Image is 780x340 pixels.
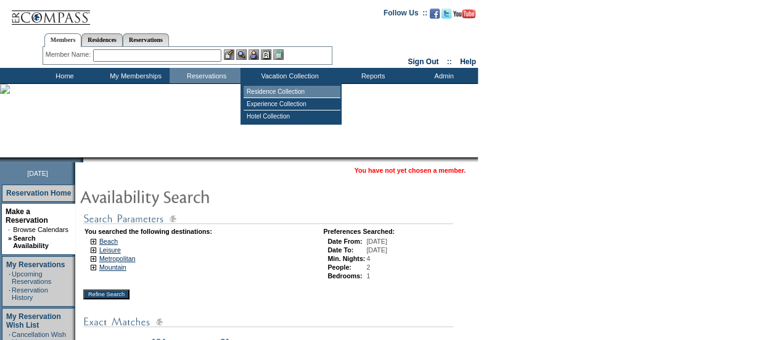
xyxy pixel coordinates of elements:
a: Reservation Home [6,189,71,197]
td: My Memberships [99,68,170,83]
td: Home [28,68,99,83]
a: Members [44,33,82,47]
a: Reservations [123,33,169,46]
img: Impersonate [248,49,259,60]
td: Admin [407,68,478,83]
a: Sign Out [408,57,438,66]
img: blank.gif [83,157,84,162]
span: 2 [366,263,370,271]
img: Become our fan on Facebook [430,9,440,19]
img: Subscribe to our YouTube Channel [453,9,475,19]
a: Beach [99,238,118,245]
b: You searched the following destinations: [84,228,212,235]
td: · [9,286,10,301]
img: View [236,49,247,60]
span: [DATE] [366,238,387,245]
td: · [9,270,10,285]
td: · [8,226,12,233]
a: Follow us on Twitter [441,12,451,20]
a: Upcoming Reservations [12,270,51,285]
a: Mountain [99,263,126,271]
a: Search Availability [13,234,49,249]
a: Leisure [99,246,121,254]
span: :: [447,57,452,66]
a: My Reservation Wish List [6,312,61,330]
img: pgTtlAvailabilitySearch.gif [80,184,326,209]
b: Min. Nights: [327,255,365,262]
a: Become our fan on Facebook [430,12,440,20]
b: » [8,234,12,242]
td: Experience Collection [244,98,340,110]
span: [DATE] [366,246,387,254]
img: promoShadowLeftCorner.gif [79,157,83,162]
a: Browse Calendars [13,226,68,233]
span: You have not yet chosen a member. [355,167,466,174]
div: Member Name: [46,49,93,60]
span: [DATE] [27,170,48,177]
td: Reservations [170,68,240,83]
b: People: [327,263,351,271]
td: Residence Collection [244,86,340,98]
img: Follow us on Twitter [441,9,451,19]
a: Help [460,57,476,66]
td: Vacation Collection [240,68,336,83]
span: 1 [366,272,370,280]
td: Reports [336,68,407,83]
b: Preferences Searched: [323,228,395,235]
img: b_edit.gif [224,49,234,60]
b: Date From: [327,238,362,245]
span: 4 [366,255,370,262]
input: Refine Search [83,289,129,299]
a: Reservation History [12,286,48,301]
b: Bedrooms: [327,272,362,280]
a: Metropolitan [99,255,136,262]
a: Residences [81,33,123,46]
a: Make a Reservation [6,207,48,225]
td: Hotel Collection [244,110,340,122]
img: Reservations [261,49,271,60]
b: Date To: [327,246,353,254]
td: Follow Us :: [384,7,427,22]
a: My Reservations [6,260,65,269]
a: Subscribe to our YouTube Channel [453,12,475,20]
img: b_calculator.gif [273,49,284,60]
